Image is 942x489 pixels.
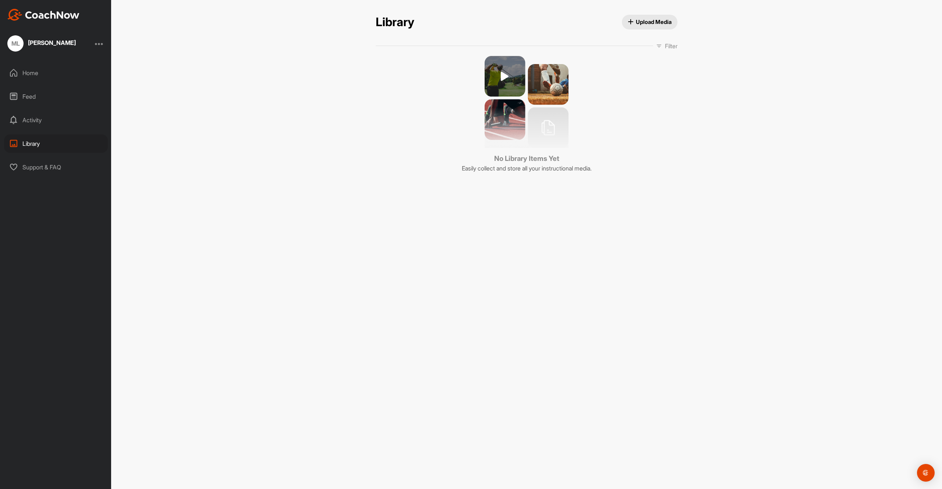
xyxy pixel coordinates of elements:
[7,35,24,52] div: ML
[4,111,108,129] div: Activity
[622,15,678,29] button: Upload Media
[665,42,677,50] p: Filter
[4,87,108,106] div: Feed
[628,18,672,26] span: Upload Media
[28,40,76,46] div: [PERSON_NAME]
[462,154,592,164] h3: No Library Items Yet
[917,464,935,482] div: Open Intercom Messenger
[462,164,592,173] p: Easily collect and store all your instructional media.
[376,15,414,29] h2: Library
[7,9,79,21] img: CoachNow
[4,134,108,153] div: Library
[485,56,569,148] img: no media
[4,64,108,82] div: Home
[4,158,108,176] div: Support & FAQ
